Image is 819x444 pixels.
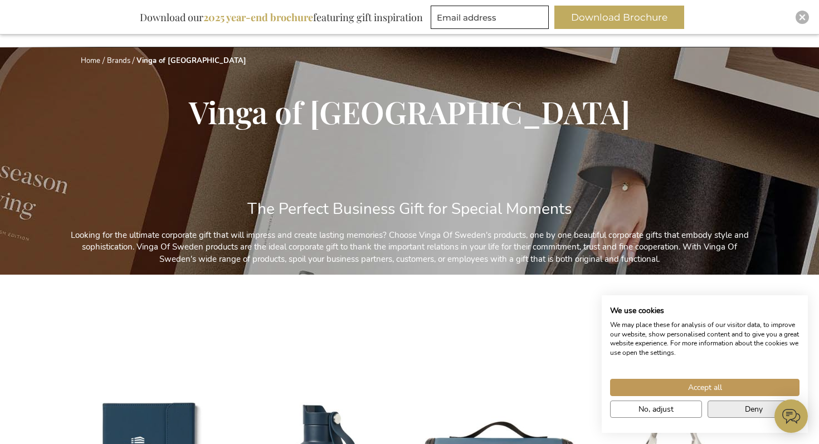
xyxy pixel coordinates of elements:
[431,6,552,32] form: marketing offers and promotions
[610,320,799,358] p: We may place these for analysis of our visitor data, to improve our website, show personalised co...
[774,399,808,433] iframe: belco-activator-frame
[610,379,799,396] button: Accept all cookies
[799,14,806,21] img: Close
[189,91,630,132] span: Vinga of [GEOGRAPHIC_DATA]
[64,201,755,218] h2: The Perfect Business Gift for Special Moments
[431,6,549,29] input: Email address
[64,186,755,300] div: Looking for the ultimate corporate gift that will impress and create lasting memories? Choose Vin...
[610,401,702,418] button: Adjust cookie preferences
[107,56,130,66] a: Brands
[745,403,763,415] span: Deny
[638,403,674,415] span: No, adjust
[135,6,428,29] div: Download our featuring gift inspiration
[688,382,722,393] span: Accept all
[708,401,799,418] button: Deny all cookies
[81,56,100,66] a: Home
[796,11,809,24] div: Close
[203,11,313,24] b: 2025 year-end brochure
[554,6,684,29] button: Download Brochure
[136,56,246,66] strong: Vinga of [GEOGRAPHIC_DATA]
[610,306,799,316] h2: We use cookies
